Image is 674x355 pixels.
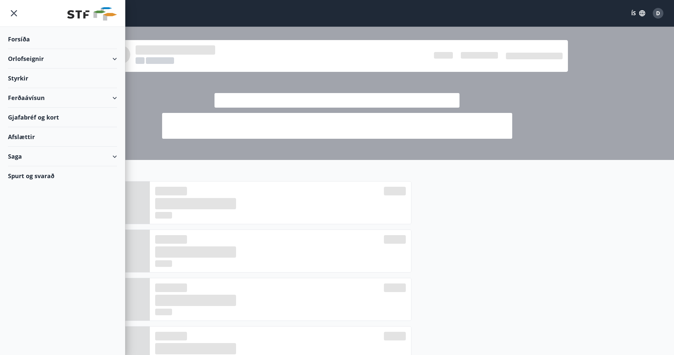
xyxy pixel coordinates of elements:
[8,88,117,108] div: Ferðaávísun
[8,29,117,49] div: Forsíða
[650,5,666,21] button: D
[8,49,117,69] div: Orlofseignir
[8,166,117,185] div: Spurt og svarað
[8,69,117,88] div: Styrkir
[8,147,117,166] div: Saga
[8,108,117,127] div: Gjafabréf og kort
[656,10,660,17] span: D
[8,127,117,147] div: Afslættir
[8,7,20,19] button: menu
[67,7,117,21] img: union_logo
[628,7,649,19] button: ÍS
